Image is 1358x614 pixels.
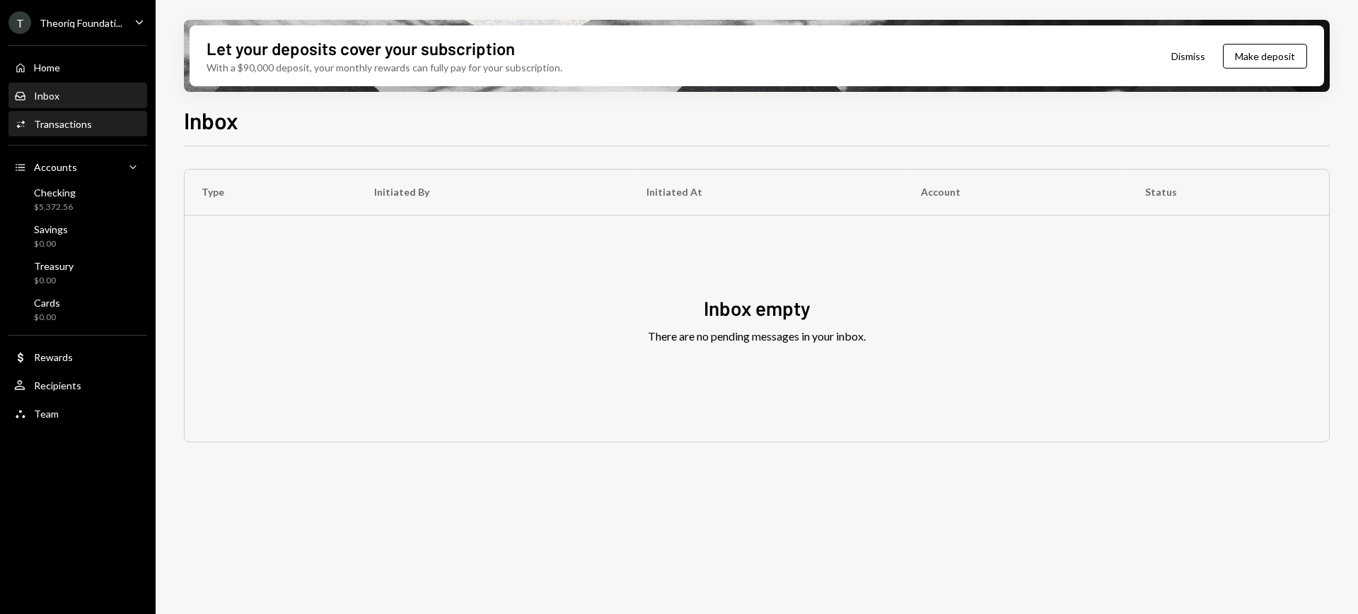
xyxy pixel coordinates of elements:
th: Account [904,170,1128,215]
a: Team [8,401,147,426]
div: T [8,11,31,34]
div: Let your deposits cover your subscription [207,37,515,60]
div: $5,372.56 [34,201,76,213]
a: Recipients [8,372,147,398]
button: Dismiss [1154,40,1223,73]
th: Initiated By [357,170,629,215]
div: $0.00 [34,312,60,324]
a: Checking$5,372.56 [8,182,147,216]
th: Status [1128,170,1329,215]
a: Treasury$0.00 [8,256,147,290]
a: Cards$0.00 [8,293,147,326]
th: Initiated At [629,170,904,215]
button: Make deposit [1223,44,1307,69]
div: Cards [34,297,60,309]
div: Rewards [34,351,73,363]
div: With a $90,000 deposit, your monthly rewards can fully pay for your subscription. [207,60,562,75]
th: Type [185,170,357,215]
div: $0.00 [34,238,68,250]
div: Home [34,61,60,73]
div: $0.00 [34,275,74,287]
a: Rewards [8,344,147,370]
div: Accounts [34,161,77,173]
a: Transactions [8,111,147,136]
div: Checking [34,187,76,199]
div: There are no pending messages in your inbox. [648,328,866,345]
a: Accounts [8,154,147,179]
div: Team [34,408,59,420]
a: Home [8,54,147,80]
h1: Inbox [184,106,238,134]
div: Recipients [34,379,81,391]
a: Inbox [8,83,147,108]
div: Inbox [34,90,59,102]
div: Savings [34,223,68,235]
div: Transactions [34,118,92,130]
div: Treasury [34,260,74,272]
a: Savings$0.00 [8,219,147,253]
div: Inbox empty [704,295,811,322]
div: Theoriq Foundati... [40,17,122,29]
